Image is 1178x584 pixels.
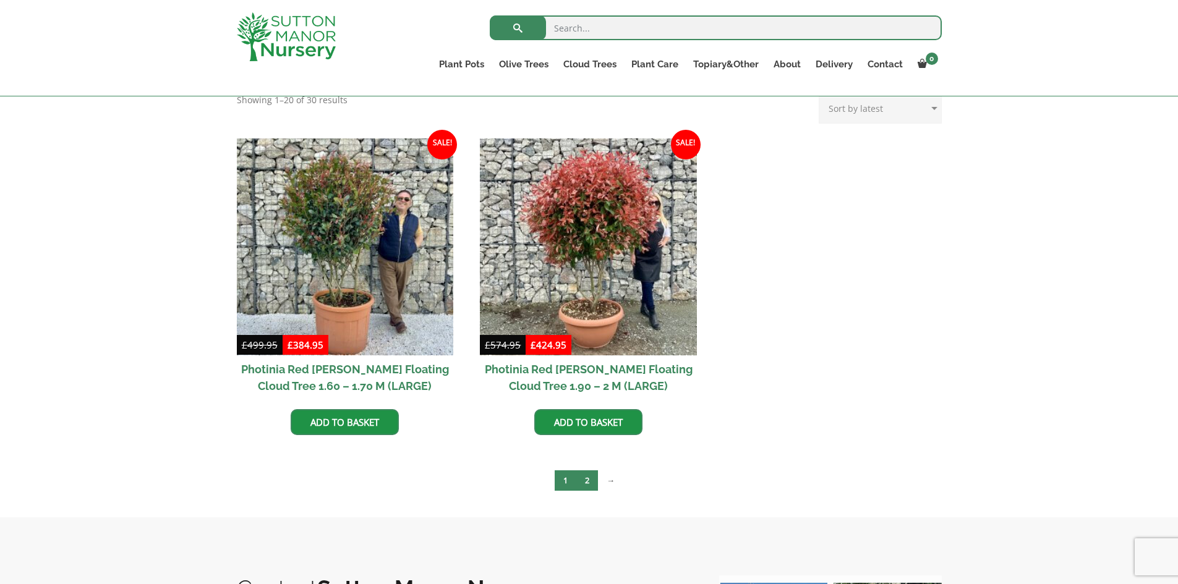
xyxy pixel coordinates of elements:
[237,470,942,496] nav: Product Pagination
[237,93,348,108] p: Showing 1–20 of 30 results
[555,470,576,491] span: Page 1
[598,470,623,491] a: →
[480,355,697,400] h2: Photinia Red [PERSON_NAME] Floating Cloud Tree 1.90 – 2 M (LARGE)
[237,138,454,400] a: Sale! Photinia Red [PERSON_NAME] Floating Cloud Tree 1.60 – 1.70 M (LARGE)
[242,339,247,351] span: £
[531,339,566,351] bdi: 424.95
[534,409,642,435] a: Add to basket: “Photinia Red Robin Floating Cloud Tree 1.90 - 2 M (LARGE)”
[926,53,938,65] span: 0
[819,93,942,124] select: Shop order
[576,470,598,491] a: Page 2
[556,56,624,73] a: Cloud Trees
[686,56,766,73] a: Topiary&Other
[432,56,492,73] a: Plant Pots
[237,355,454,400] h2: Photinia Red [PERSON_NAME] Floating Cloud Tree 1.60 – 1.70 M (LARGE)
[291,409,399,435] a: Add to basket: “Photinia Red Robin Floating Cloud Tree 1.60 - 1.70 M (LARGE)”
[860,56,910,73] a: Contact
[531,339,536,351] span: £
[288,339,293,351] span: £
[910,56,942,73] a: 0
[480,138,697,355] img: Photinia Red Robin Floating Cloud Tree 1.90 - 2 M (LARGE)
[485,339,521,351] bdi: 574.95
[624,56,686,73] a: Plant Care
[427,130,457,159] span: Sale!
[288,339,323,351] bdi: 384.95
[766,56,808,73] a: About
[242,339,278,351] bdi: 499.95
[492,56,556,73] a: Olive Trees
[490,15,942,40] input: Search...
[237,12,336,61] img: logo
[480,138,697,400] a: Sale! Photinia Red [PERSON_NAME] Floating Cloud Tree 1.90 – 2 M (LARGE)
[671,130,701,159] span: Sale!
[237,138,454,355] img: Photinia Red Robin Floating Cloud Tree 1.60 - 1.70 M (LARGE)
[808,56,860,73] a: Delivery
[485,339,490,351] span: £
